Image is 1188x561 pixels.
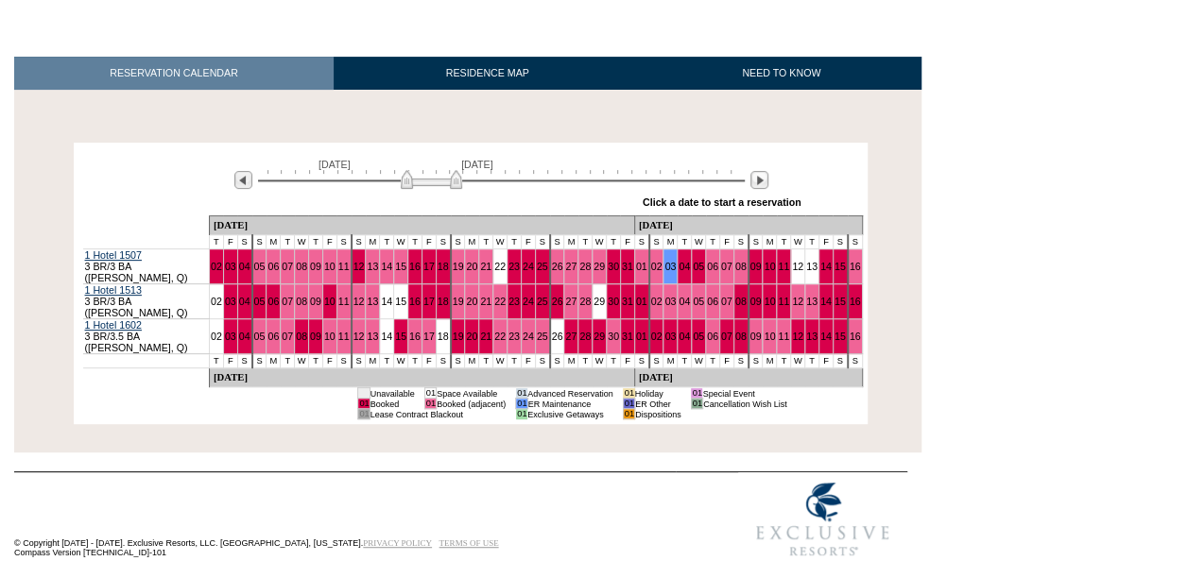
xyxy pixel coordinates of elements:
td: W [593,235,607,249]
td: Advanced Reservation [527,388,613,399]
a: 05 [693,331,704,342]
td: T [607,354,621,368]
td: F [223,235,237,249]
a: 18 [438,261,449,272]
a: 09 [310,296,321,307]
td: S [237,235,251,249]
td: W [295,235,309,249]
td: [DATE] [634,216,862,235]
td: F [521,354,535,368]
td: [DATE] [634,368,862,387]
a: 06 [267,296,279,307]
a: 06 [267,261,279,272]
td: S [833,354,847,368]
a: 06 [707,261,718,272]
td: W [791,235,805,249]
a: 08 [296,331,307,342]
a: 16 [850,261,861,272]
td: S [436,354,450,368]
td: M [267,354,281,368]
td: [DATE] [209,368,634,387]
td: W [394,235,408,249]
a: 09 [750,296,762,307]
td: M [366,354,380,368]
a: 02 [651,296,663,307]
td: S [451,354,465,368]
a: 06 [707,296,718,307]
td: F [818,235,833,249]
a: 20 [466,331,477,342]
a: 18 [438,296,449,307]
td: 01 [424,388,436,399]
a: 07 [282,296,293,307]
a: 29 [594,261,605,272]
td: T [479,235,493,249]
td: Booked [370,399,415,409]
a: 09 [750,331,762,342]
td: T [805,354,819,368]
a: 13 [806,261,818,272]
a: 15 [395,331,406,342]
a: 15 [835,261,846,272]
td: S [749,354,763,368]
a: 05 [254,296,266,307]
td: W [394,354,408,368]
td: 01 [358,388,370,399]
a: 18 [438,331,449,342]
td: W [692,235,706,249]
td: F [620,354,634,368]
a: 23 [508,261,520,272]
a: 08 [735,331,747,342]
td: T [607,235,621,249]
a: 27 [565,331,577,342]
a: 28 [579,331,591,342]
a: PRIVACY POLICY [363,538,432,548]
td: W [295,354,309,368]
td: T [209,354,223,368]
a: 06 [707,331,718,342]
a: 22 [494,296,506,307]
td: F [322,235,336,249]
td: M [366,235,380,249]
td: F [422,235,436,249]
td: M [763,235,777,249]
a: 02 [211,296,222,307]
a: 24 [523,331,534,342]
a: 03 [664,261,676,272]
div: Click a date to start a reservation [643,196,801,208]
a: 14 [381,331,392,342]
span: [DATE] [461,159,493,170]
td: 01 [623,388,634,399]
a: 02 [651,261,663,272]
a: 01 [636,296,647,307]
a: 21 [480,331,491,342]
a: 15 [395,296,406,307]
td: F [322,354,336,368]
td: S [352,354,366,368]
a: 30 [608,331,619,342]
a: RESIDENCE MAP [334,57,642,90]
td: S [550,354,564,368]
a: 30 [608,296,619,307]
td: F [818,354,833,368]
td: T [408,354,422,368]
td: S [451,235,465,249]
td: Booked (adjacent) [437,399,507,409]
a: 17 [423,331,435,342]
td: 3 BR/3.5 BA ([PERSON_NAME], Q) [83,319,210,354]
img: Previous [234,171,252,189]
td: M [663,354,678,368]
td: T [805,235,819,249]
a: 07 [721,296,732,307]
a: 31 [622,261,633,272]
td: S [649,235,663,249]
a: 27 [565,296,577,307]
td: T [578,235,593,249]
td: T [777,235,791,249]
td: Space Available [437,388,507,399]
a: 14 [820,296,832,307]
a: 10 [764,261,775,272]
a: 07 [282,331,293,342]
td: S [352,235,366,249]
a: 11 [778,261,789,272]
